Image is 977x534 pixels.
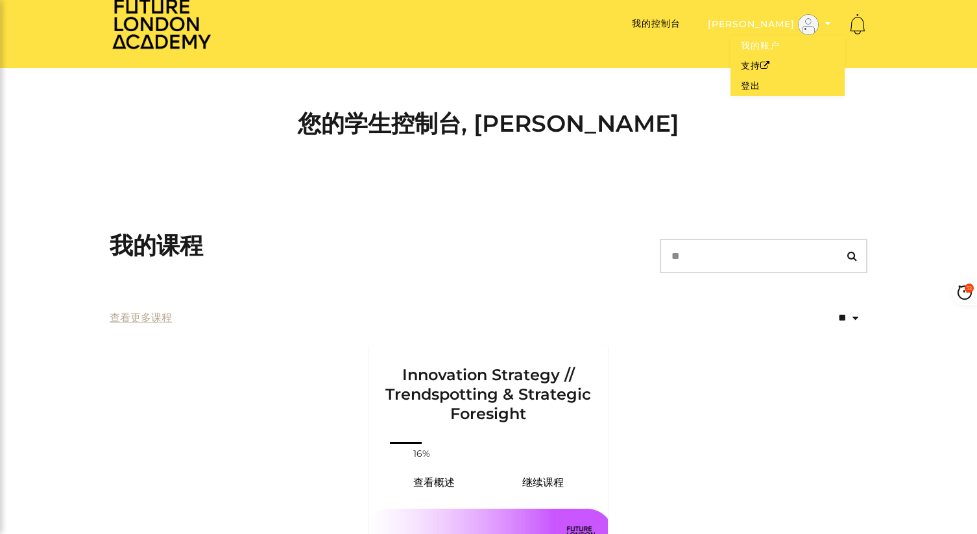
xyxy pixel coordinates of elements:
h2: 您的学生控制台, [PERSON_NAME] [110,110,867,138]
a: Innovation Strategy // Trendspotting & Strategic Foresight: 查看概述 [380,467,488,498]
a: 支持在新窗口中打开 [730,56,845,76]
h3: 我的课程 [110,232,203,260]
button: 切换菜单 [704,14,835,36]
select: status [805,301,867,335]
a: 查看更多课程 [110,310,172,326]
h3: Innovation Strategy // Trendspotting & Strategic Foresight [385,345,592,424]
i: 在新窗口中打开 [760,61,770,70]
a: 我的账户 [730,36,845,56]
span: 16% [406,447,437,461]
a: Innovation Strategy // Trendspotting & Strategic Foresight: 继续课程 [488,467,597,498]
a: Innovation Strategy // Trendspotting & Strategic Foresight [369,345,608,439]
a: 登出 [730,76,845,96]
a: 我的控制台 [632,18,681,29]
